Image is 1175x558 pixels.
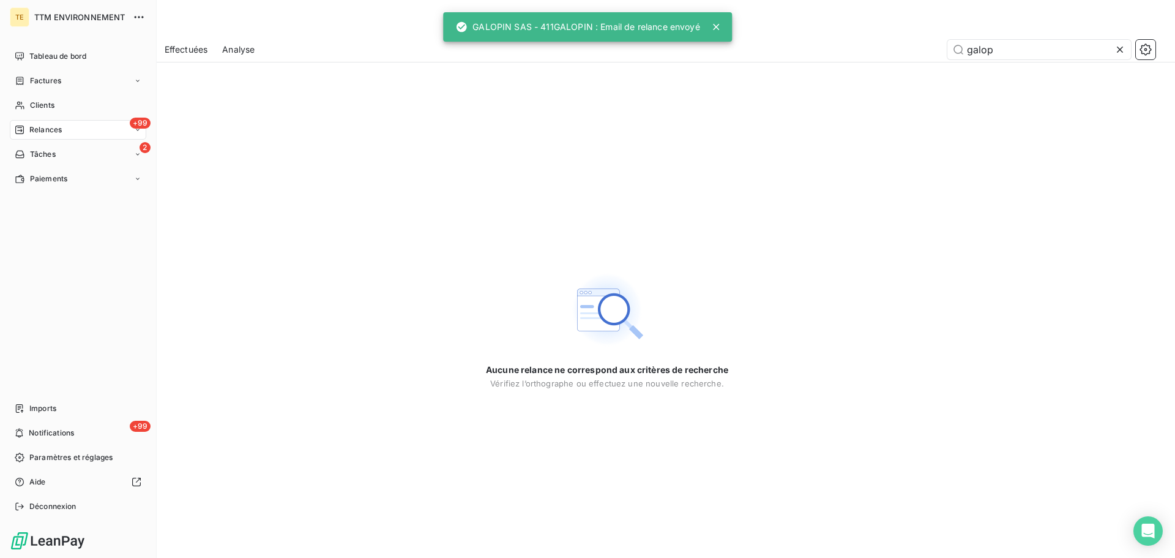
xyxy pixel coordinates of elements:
span: Imports [29,403,56,414]
span: Paiements [30,173,67,184]
span: Aide [29,477,46,488]
div: Open Intercom Messenger [1133,516,1163,546]
span: Vérifiez l’orthographe ou effectuez une nouvelle recherche. [490,379,724,388]
span: Paramètres et réglages [29,452,113,463]
span: Déconnexion [29,501,76,512]
span: Tableau de bord [29,51,86,62]
div: TE [10,7,29,27]
span: TTM ENVIRONNEMENT [34,12,125,22]
span: 2 [140,142,151,153]
div: GALOPIN SAS - 411GALOPIN : Email de relance envoyé [455,16,700,38]
input: Rechercher [947,40,1131,59]
span: Relances [29,124,62,135]
span: Aucune relance ne correspond aux critères de recherche [486,364,728,376]
span: +99 [130,118,151,129]
a: Aide [10,472,146,492]
img: Logo LeanPay [10,531,86,551]
span: Notifications [29,428,74,439]
span: +99 [130,421,151,432]
span: Tâches [30,149,56,160]
img: Empty state [568,271,646,349]
span: Clients [30,100,54,111]
span: Effectuées [165,43,208,56]
span: Factures [30,75,61,86]
span: Analyse [222,43,255,56]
